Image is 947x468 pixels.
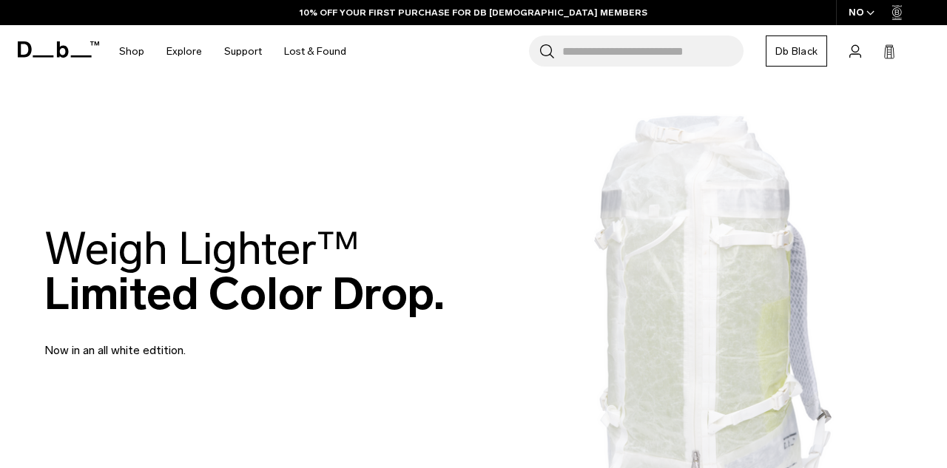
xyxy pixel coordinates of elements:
[44,222,360,276] span: Weigh Lighter™
[300,6,647,19] a: 10% OFF YOUR FIRST PURCHASE FOR DB [DEMOGRAPHIC_DATA] MEMBERS
[108,25,357,78] nav: Main Navigation
[119,25,144,78] a: Shop
[766,35,827,67] a: Db Black
[44,226,445,316] h2: Limited Color Drop.
[44,324,400,359] p: Now in an all white edtition.
[284,25,346,78] a: Lost & Found
[224,25,262,78] a: Support
[166,25,202,78] a: Explore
